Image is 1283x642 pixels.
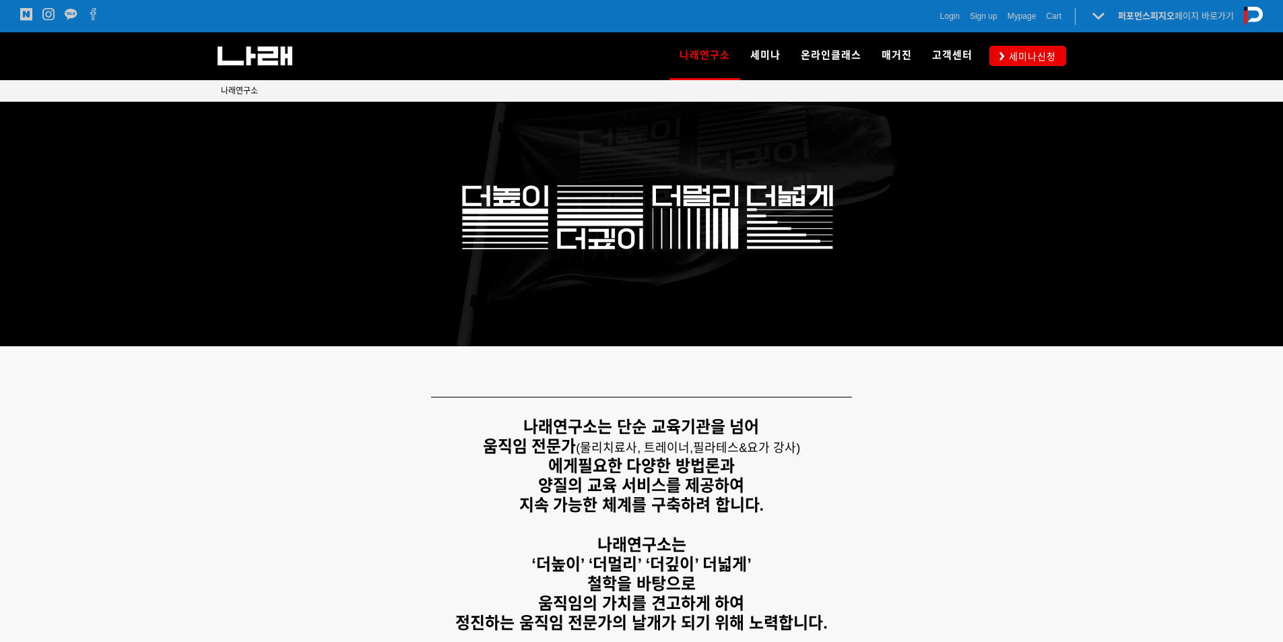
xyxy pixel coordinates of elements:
[871,32,922,79] a: 매거진
[519,496,764,514] strong: 지속 가능한 체계를 구축하려 합니다.
[882,49,912,61] span: 매거진
[750,49,781,61] span: 세미나
[1005,50,1056,63] span: 세미나신청
[531,555,752,573] strong: ‘더높이’ ‘더멀리’ ‘더깊이’ 더넓게’
[940,9,960,23] a: Login
[538,476,744,494] strong: 양질의 교육 서비스를 제공하여
[801,49,861,61] span: 온라인클래스
[922,32,983,79] a: 고객센터
[1118,11,1175,21] strong: 퍼포먼스피지오
[693,441,800,455] span: 필라테스&요가 강사)
[576,441,693,455] span: (
[221,84,258,98] a: 나래연구소
[578,457,735,475] strong: 필요한 다양한 방법론과
[455,614,828,632] strong: 정진하는 움직임 전문가의 날개가 되기 위해 노력합니다.
[932,49,973,61] span: 고객센터
[989,46,1066,65] a: 세미나신청
[548,457,578,475] strong: 에게
[538,594,744,612] strong: 움직임의 가치를 견고하게 하여
[221,86,258,96] span: 나래연구소
[680,44,730,66] span: 나래연구소
[1118,11,1234,21] a: 퍼포먼스피지오페이지 바로가기
[597,536,686,554] strong: 나래연구소는
[483,437,577,455] strong: 움직임 전문가
[523,418,759,436] strong: 나래연구소는 단순 교육기관을 넘어
[970,9,997,23] a: Sign up
[1046,9,1061,23] a: Cart
[580,441,693,455] span: 물리치료사, 트레이너,
[1008,9,1037,23] a: Mypage
[740,32,791,79] a: 세미나
[587,575,696,593] strong: 철학을 바탕으로
[791,32,871,79] a: 온라인클래스
[669,32,740,79] a: 나래연구소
